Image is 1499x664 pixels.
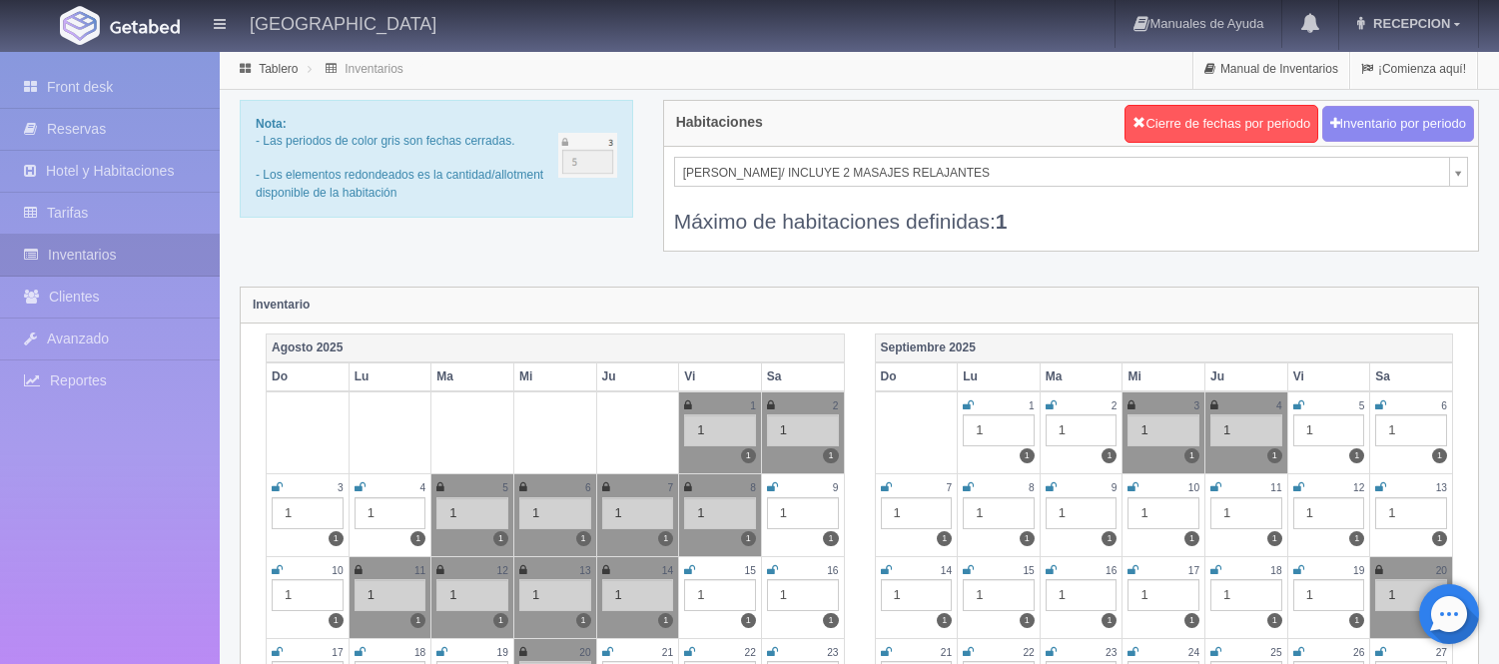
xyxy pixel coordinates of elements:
div: 1 [767,497,839,529]
label: 1 [410,613,425,628]
small: 6 [1441,400,1447,411]
label: 1 [741,613,756,628]
label: 1 [1349,448,1364,463]
div: 1 [881,579,953,611]
small: 4 [420,482,426,493]
button: Inventario por periodo [1322,106,1474,143]
small: 13 [579,565,590,576]
small: 3 [338,482,344,493]
small: 15 [1023,565,1034,576]
div: 1 [1127,579,1199,611]
label: 1 [658,531,673,546]
small: 6 [585,482,591,493]
small: 23 [1106,647,1117,658]
label: 1 [493,613,508,628]
label: 1 [1184,531,1199,546]
small: 16 [827,565,838,576]
small: 13 [1436,482,1447,493]
th: Agosto 2025 [267,333,845,362]
small: 15 [745,565,756,576]
small: 11 [1270,482,1281,493]
th: Lu [958,362,1041,391]
div: 1 [1293,414,1365,446]
img: Getabed [110,19,180,34]
th: Sa [761,362,844,391]
th: Ju [1205,362,1288,391]
small: 14 [662,565,673,576]
small: 24 [1188,647,1199,658]
th: Mi [1123,362,1205,391]
th: Ju [596,362,679,391]
a: ¡Comienza aquí! [1350,50,1477,89]
div: 1 [1046,497,1118,529]
div: 1 [272,497,344,529]
small: 9 [1112,482,1118,493]
small: 21 [941,647,952,658]
small: 19 [497,647,508,658]
div: 1 [1375,497,1447,529]
div: 1 [767,579,839,611]
small: 18 [414,647,425,658]
small: 17 [332,647,343,658]
div: 1 [1127,497,1199,529]
div: 1 [1046,414,1118,446]
small: 8 [1029,482,1035,493]
div: 1 [1210,579,1282,611]
small: 20 [1436,565,1447,576]
div: 1 [1293,497,1365,529]
div: 1 [963,579,1035,611]
div: 1 [767,414,839,446]
small: 27 [1436,647,1447,658]
th: Lu [349,362,431,391]
div: 1 [963,497,1035,529]
small: 10 [1188,482,1199,493]
label: 1 [1102,531,1117,546]
small: 12 [1353,482,1364,493]
small: 2 [1112,400,1118,411]
label: 1 [741,531,756,546]
a: [PERSON_NAME]/ INCLUYE 2 MASAJES RELAJANTES [674,157,1468,187]
small: 11 [414,565,425,576]
div: 1 [602,497,674,529]
div: 1 [519,579,591,611]
small: 4 [1276,400,1282,411]
small: 22 [1023,647,1034,658]
small: 20 [579,647,590,658]
label: 1 [1432,531,1447,546]
label: 1 [493,531,508,546]
th: Do [875,362,958,391]
th: Do [267,362,350,391]
label: 1 [329,531,344,546]
div: 1 [355,497,426,529]
th: Vi [1287,362,1370,391]
small: 1 [1029,400,1035,411]
small: 14 [941,565,952,576]
div: 1 [881,497,953,529]
th: Septiembre 2025 [875,333,1453,362]
div: - Las periodos de color gris son fechas cerradas. - Los elementos redondeados es la cantidad/allo... [240,100,633,218]
small: 9 [833,482,839,493]
label: 1 [1184,613,1199,628]
div: 1 [1293,579,1365,611]
small: 18 [1270,565,1281,576]
strong: Inventario [253,298,310,312]
th: Ma [1040,362,1123,391]
label: 1 [410,531,425,546]
div: 1 [1375,414,1447,446]
div: 1 [684,497,756,529]
div: 1 [1046,579,1118,611]
label: 1 [576,531,591,546]
label: 1 [741,448,756,463]
h4: Habitaciones [676,115,763,130]
label: 1 [329,613,344,628]
label: 1 [1349,613,1364,628]
div: 1 [1127,414,1199,446]
label: 1 [1020,613,1035,628]
label: 1 [823,448,838,463]
label: 1 [1184,448,1199,463]
small: 5 [502,482,508,493]
div: 1 [1210,497,1282,529]
label: 1 [823,613,838,628]
label: 1 [1267,613,1282,628]
small: 23 [827,647,838,658]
